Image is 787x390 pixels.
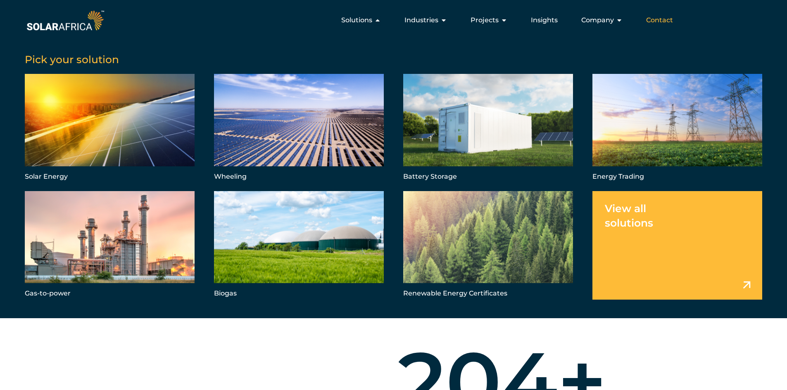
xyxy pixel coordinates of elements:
span: Company [581,15,614,25]
div: Menu Toggle [106,12,680,28]
span: Solutions [341,15,372,25]
nav: Menu [106,12,680,28]
span: Industries [404,15,438,25]
span: Projects [471,15,499,25]
a: View all solutions [592,191,762,300]
a: Insights [531,15,558,25]
a: Contact [646,15,673,25]
h5: Pick your solution [25,53,762,66]
a: Solar Energy [25,74,195,182]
